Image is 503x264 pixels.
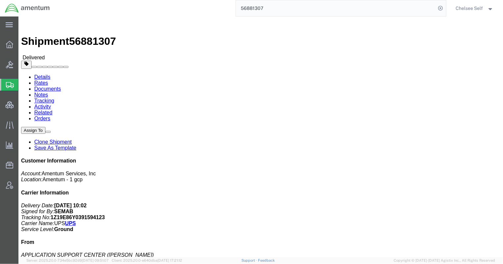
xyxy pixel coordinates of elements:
span: [DATE] 17:21:12 [157,258,182,262]
iframe: FS Legacy Container [18,16,503,257]
span: Client: 2025.20.0-e640dba [112,258,182,262]
button: Chelsee Self [456,4,494,12]
a: Feedback [258,258,275,262]
span: Server: 2025.20.0-734e5bc92d9 [26,258,109,262]
a: Support [241,258,258,262]
span: Chelsee Self [456,5,483,12]
img: logo [5,3,50,13]
span: [DATE] 09:51:07 [82,258,109,262]
span: Copyright © [DATE]-[DATE] Agistix Inc., All Rights Reserved [394,258,495,263]
input: Search for shipment number, reference number [236,0,436,16]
